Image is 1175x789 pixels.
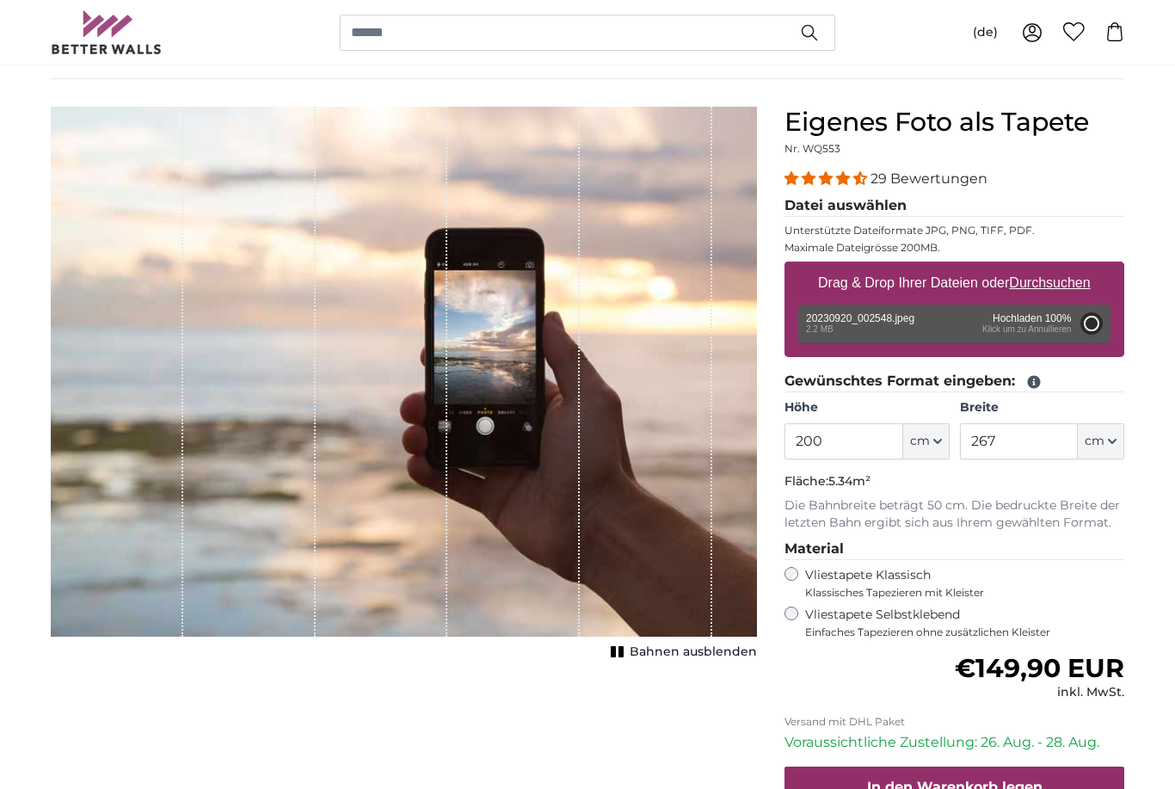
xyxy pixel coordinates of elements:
legend: Material [784,539,1124,560]
h1: Eigenes Foto als Tapete [784,107,1124,138]
legend: Datei auswählen [784,195,1124,217]
span: Bahnen ausblenden [630,644,757,661]
button: cm [903,423,950,459]
p: Maximale Dateigrösse 200MB. [784,241,1124,255]
label: Breite [960,399,1124,416]
span: Klassisches Tapezieren mit Kleister [805,586,1110,600]
label: Vliestapete Selbstklebend [805,607,1124,639]
span: Einfaches Tapezieren ohne zusätzlichen Kleister [805,626,1124,639]
p: Die Bahnbreite beträgt 50 cm. Die bedruckte Breite der letzten Bahn ergibt sich aus Ihrem gewählt... [784,497,1124,532]
span: 4.34 stars [784,170,870,187]
button: cm [1078,423,1124,459]
span: Nr. WQ553 [784,142,840,155]
div: inkl. MwSt. [955,684,1124,701]
span: cm [910,433,930,450]
u: Durchsuchen [1010,275,1091,290]
button: (de) [959,17,1012,48]
img: Betterwalls [51,10,163,54]
button: Bahnen ausblenden [606,640,757,664]
label: Drag & Drop Ihrer Dateien oder [811,266,1098,300]
p: Voraussichtliche Zustellung: 26. Aug. - 28. Aug. [784,732,1124,753]
label: Vliestapete Klassisch [805,567,1110,600]
legend: Gewünschtes Format eingeben: [784,371,1124,392]
span: €149,90 EUR [955,652,1124,684]
p: Versand mit DHL Paket [784,715,1124,729]
label: Höhe [784,399,949,416]
p: Fläche: [784,473,1124,490]
span: cm [1085,433,1104,450]
div: 1 of 1 [51,107,757,664]
span: 29 Bewertungen [870,170,987,187]
p: Unterstützte Dateiformate JPG, PNG, TIFF, PDF. [784,224,1124,237]
span: 5.34m² [828,473,870,489]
